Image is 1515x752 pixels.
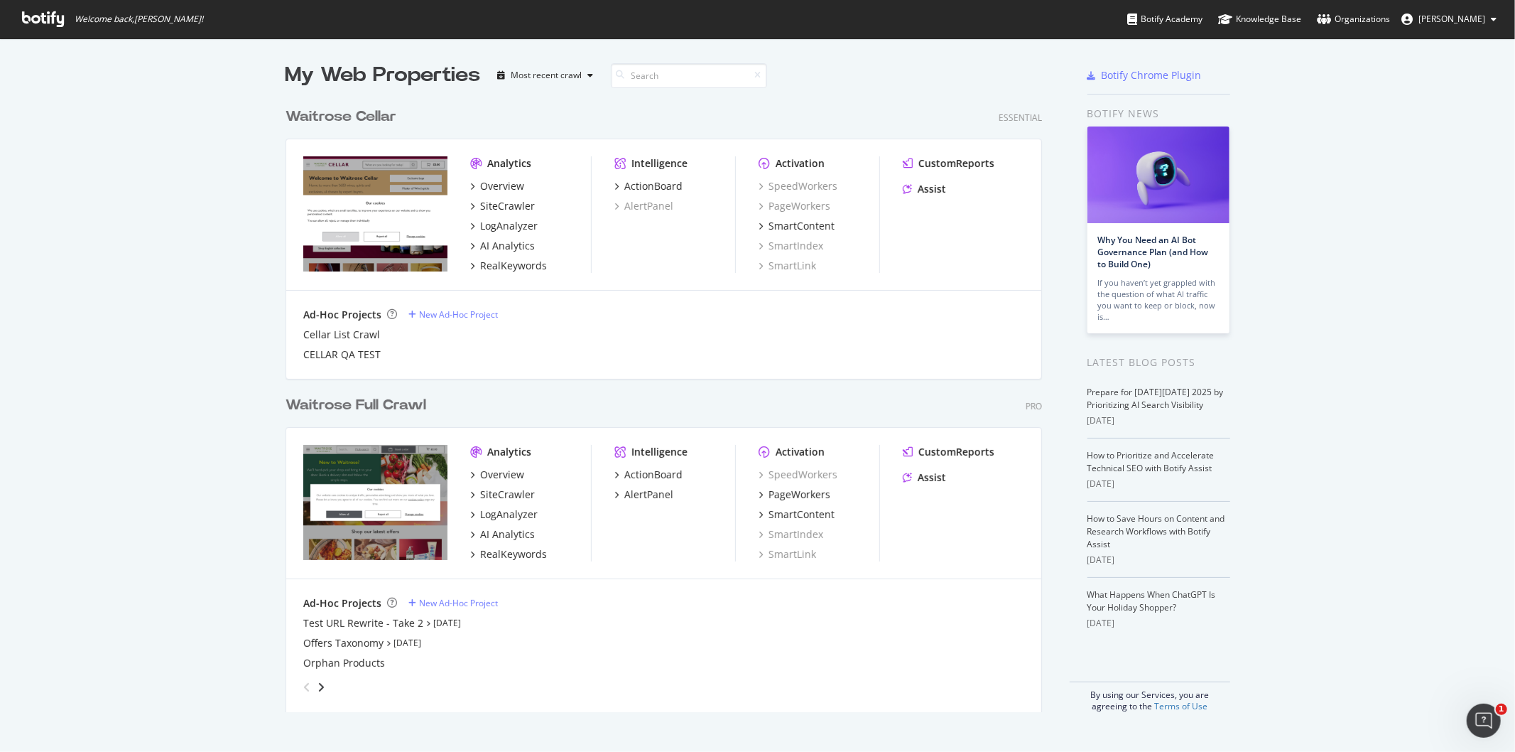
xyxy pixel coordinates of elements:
[480,259,547,273] div: RealKeywords
[776,445,825,459] div: Activation
[614,199,673,213] a: AlertPanel
[759,199,830,213] a: PageWorkers
[480,527,535,542] div: AI Analytics
[480,488,535,502] div: SiteCrawler
[480,199,535,213] div: SiteCrawler
[1087,617,1230,630] div: [DATE]
[303,596,381,611] div: Ad-Hoc Projects
[614,468,683,482] a: ActionBoard
[1154,700,1207,712] a: Terms of Use
[903,471,946,485] a: Assist
[286,90,1053,712] div: grid
[1496,704,1507,715] span: 1
[286,395,432,416] a: Waitrose Full Crawl
[918,156,994,171] div: CustomReports
[408,308,498,321] a: New Ad-Hoc Project
[614,179,683,193] a: ActionBoard
[433,617,461,629] a: [DATE]
[480,239,535,253] div: AI Analytics
[1102,68,1202,82] div: Botify Chrome Plugin
[286,61,481,90] div: My Web Properties
[776,156,825,171] div: Activation
[487,445,531,459] div: Analytics
[1087,355,1230,370] div: Latest Blog Posts
[759,219,835,233] a: SmartContent
[918,471,946,485] div: Assist
[470,488,535,502] a: SiteCrawler
[759,239,823,253] div: SmartIndex
[1087,386,1224,411] a: Prepare for [DATE][DATE] 2025 by Prioritizing AI Search Visibility
[1418,13,1485,25] span: Magda Rapala
[480,179,524,193] div: Overview
[480,547,547,562] div: RealKeywords
[1087,106,1230,122] div: Botify news
[624,179,683,193] div: ActionBoard
[999,112,1042,124] div: Essential
[303,656,385,670] a: Orphan Products
[303,328,380,342] a: Cellar List Crawl
[511,71,582,80] div: Most recent crawl
[298,676,316,699] div: angle-left
[480,468,524,482] div: Overview
[303,348,381,362] a: CELLAR QA TEST
[1098,234,1209,270] a: Why You Need an AI Bot Governance Plan (and How to Build One)
[408,597,498,609] a: New Ad-Hoc Project
[303,308,381,322] div: Ad-Hoc Projects
[624,488,673,502] div: AlertPanel
[286,107,396,127] div: Waitrose Cellar
[759,547,816,562] a: SmartLink
[769,219,835,233] div: SmartContent
[303,636,384,650] a: Offers Taxonomy
[470,239,535,253] a: AI Analytics
[1087,589,1216,613] a: What Happens When ChatGPT Is Your Holiday Shopper?
[1026,400,1042,412] div: Pro
[759,527,823,542] a: SmartIndex
[470,199,535,213] a: SiteCrawler
[631,445,688,459] div: Intelligence
[624,468,683,482] div: ActionBoard
[759,468,837,482] a: SpeedWorkers
[480,507,538,522] div: LogAnalyzer
[470,507,538,522] a: LogAnalyzer
[1070,682,1230,712] div: By using our Services, you are agreeing to the
[470,547,547,562] a: RealKeywords
[487,156,531,171] div: Analytics
[769,507,835,522] div: SmartContent
[1087,449,1215,474] a: How to Prioritize and Accelerate Technical SEO with Botify Assist
[470,179,524,193] a: Overview
[918,445,994,459] div: CustomReports
[903,445,994,459] a: CustomReports
[769,488,830,502] div: PageWorkers
[759,259,816,273] a: SmartLink
[903,156,994,171] a: CustomReports
[759,179,837,193] a: SpeedWorkers
[470,259,547,273] a: RealKeywords
[1087,554,1230,566] div: [DATE]
[393,637,421,649] a: [DATE]
[1087,478,1230,490] div: [DATE]
[470,468,524,482] a: Overview
[1098,277,1219,323] div: If you haven’t yet grappled with the question of what AI traffic you want to keep or block, now is…
[419,597,498,609] div: New Ad-Hoc Project
[480,219,538,233] div: LogAnalyzer
[614,488,673,502] a: AlertPanel
[492,64,599,87] button: Most recent crawl
[303,616,423,630] a: Test URL Rewrite - Take 2
[303,445,447,560] img: www.waitrose.com
[759,507,835,522] a: SmartContent
[470,527,535,542] a: AI Analytics
[1127,12,1202,26] div: Botify Academy
[1087,512,1225,550] a: How to Save Hours on Content and Research Workflows with Botify Assist
[1390,8,1508,31] button: [PERSON_NAME]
